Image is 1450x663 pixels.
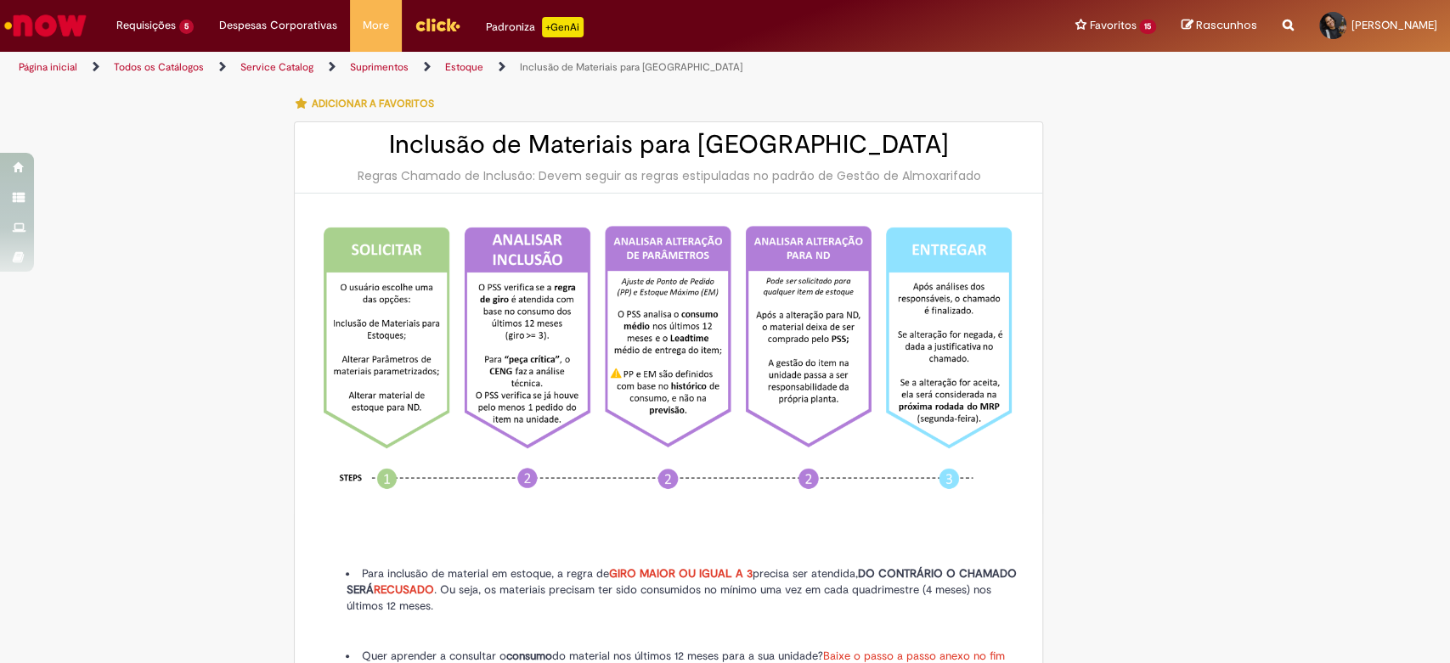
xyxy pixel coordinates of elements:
[179,20,194,34] span: 5
[114,60,204,74] a: Todos os Catálogos
[506,649,552,663] strong: consumo
[542,17,584,37] p: +GenAi
[311,97,433,110] span: Adicionar a Favoritos
[363,17,389,34] span: More
[609,566,753,581] strong: GIRO MAIOR OU IGUAL A 3
[350,60,409,74] a: Suprimentos
[346,566,1016,597] strong: DO CONTRÁRIO O CHAMADO SERÁ
[1182,18,1257,34] a: Rascunhos
[445,60,483,74] a: Estoque
[346,565,1025,614] li: Para inclusão de material em estoque, a regra de precisa ser atendida, . Ou seja, os materiais pr...
[1139,20,1156,34] span: 15
[486,17,584,37] div: Padroniza
[415,12,460,37] img: click_logo_yellow_360x200.png
[1351,18,1437,32] span: [PERSON_NAME]
[240,60,313,74] a: Service Catalog
[2,8,89,42] img: ServiceNow
[116,17,176,34] span: Requisições
[312,131,1025,159] h2: Inclusão de Materiais para [GEOGRAPHIC_DATA]
[13,52,954,83] ul: Trilhas de página
[1196,17,1257,33] span: Rascunhos
[19,60,77,74] a: Página inicial
[1089,17,1136,34] span: Favoritos
[312,167,1025,184] div: Regras Chamado de Inclusão: Devem seguir as regras estipuladas no padrão de Gestão de Almoxarifado
[373,582,433,597] span: RECUSADO
[294,86,443,121] button: Adicionar a Favoritos
[520,60,742,74] a: Inclusão de Materiais para [GEOGRAPHIC_DATA]
[219,17,337,34] span: Despesas Corporativas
